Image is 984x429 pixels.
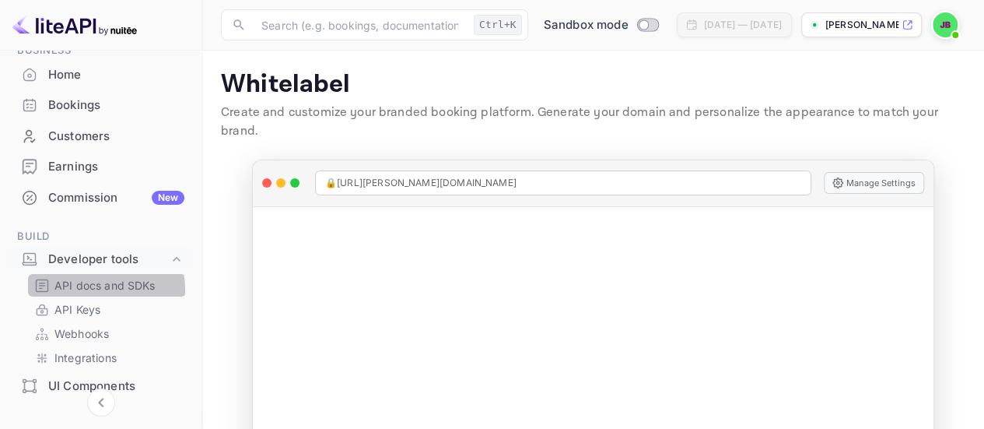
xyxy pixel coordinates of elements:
[933,12,958,37] img: Justin Bossi
[9,152,192,182] div: Earnings
[9,60,192,89] a: Home
[252,9,467,40] input: Search (e.g. bookings, documentation)
[9,246,192,273] div: Developer tools
[9,228,192,245] span: Build
[9,121,192,150] a: Customers
[12,12,137,37] img: LiteAPI logo
[9,42,192,59] span: Business
[221,69,965,100] p: Whitelabel
[825,18,898,32] p: [PERSON_NAME]-tdgkc.nui...
[48,66,184,84] div: Home
[34,350,180,366] a: Integrations
[54,350,117,366] p: Integrations
[48,97,184,114] div: Bookings
[28,274,186,297] div: API docs and SDKs
[544,16,629,34] span: Sandbox mode
[87,389,115,417] button: Collapse navigation
[9,90,192,121] div: Bookings
[34,301,180,318] a: API Keys
[9,152,192,181] a: Earnings
[824,172,924,194] button: Manage Settings
[48,409,184,427] div: Performance
[9,90,192,119] a: Bookings
[48,251,169,269] div: Developer tools
[48,158,184,176] div: Earnings
[54,325,109,342] p: Webhooks
[9,183,192,213] div: CommissionNew
[474,15,522,35] div: Ctrl+K
[34,325,180,342] a: Webhooks
[48,128,184,146] div: Customers
[54,277,156,294] p: API docs and SDKs
[54,301,100,318] p: API Keys
[9,121,192,152] div: Customers
[9,60,192,90] div: Home
[9,371,192,400] a: UI Components
[152,191,184,205] div: New
[538,16,664,34] div: Switch to Production mode
[9,183,192,212] a: CommissionNew
[28,346,186,369] div: Integrations
[704,18,782,32] div: [DATE] — [DATE]
[48,189,184,207] div: Commission
[325,176,517,190] span: 🔒 [URL][PERSON_NAME][DOMAIN_NAME]
[34,277,180,294] a: API docs and SDKs
[48,378,184,396] div: UI Components
[28,298,186,321] div: API Keys
[9,371,192,402] div: UI Components
[28,322,186,345] div: Webhooks
[221,104,965,141] p: Create and customize your branded booking platform. Generate your domain and personalize the appe...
